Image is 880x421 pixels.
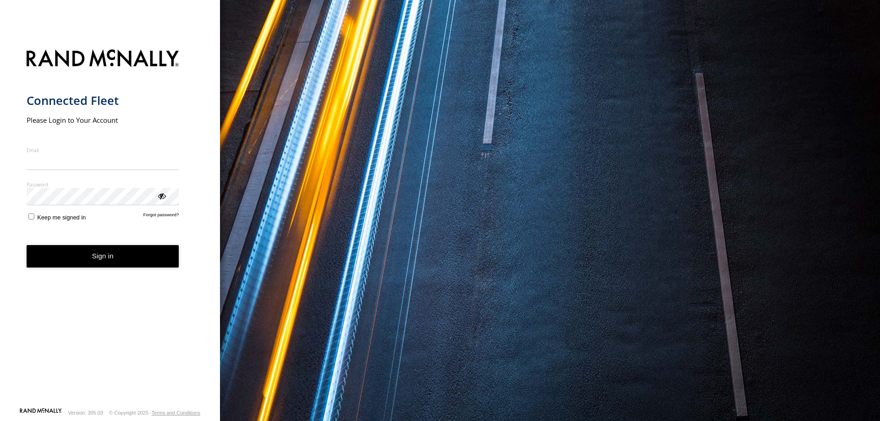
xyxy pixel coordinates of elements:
[157,191,166,200] div: ViewPassword
[27,93,179,108] h1: Connected Fleet
[27,115,179,125] h2: Please Login to Your Account
[37,214,86,221] span: Keep me signed in
[109,410,200,416] div: © Copyright 2025 -
[27,44,194,407] form: main
[152,410,200,416] a: Terms and Conditions
[28,213,34,219] input: Keep me signed in
[143,212,179,221] a: Forgot password?
[27,245,179,268] button: Sign in
[27,181,179,188] label: Password
[68,410,103,416] div: Version: 305.03
[27,48,179,71] img: Rand McNally
[20,408,62,417] a: Visit our Website
[27,147,179,153] label: Email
